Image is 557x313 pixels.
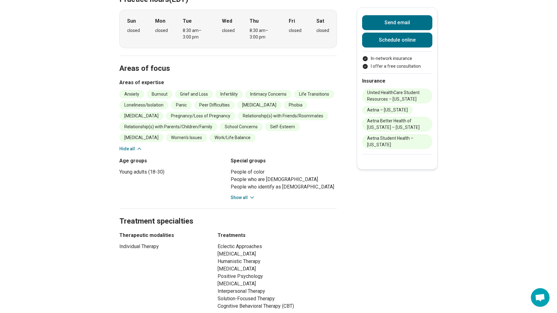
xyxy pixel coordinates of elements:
[362,33,432,48] a: Schedule online
[362,134,432,149] li: Aetna Student Health – [US_STATE]
[218,288,337,295] li: Interpersonal Therapy
[294,90,334,98] li: Life Transitions
[119,90,144,98] li: Anxiety
[218,250,337,258] li: [MEDICAL_DATA]
[218,302,337,310] li: Cognitive Behavioral Therapy (CBT)
[119,146,142,152] button: Hide all
[531,288,550,307] div: Open chat
[218,295,337,302] li: Solution-Focused Therapy
[218,265,337,273] li: [MEDICAL_DATA]
[171,101,192,109] li: Panic
[119,201,337,227] h2: Treatment specialties
[183,17,192,25] strong: Tue
[231,168,337,176] li: People of color
[265,123,300,131] li: Self-Esteem
[218,243,337,250] li: Eclectic Approaches
[119,123,217,131] li: Relationship(s) with Parents/Children/Family
[194,101,235,109] li: Peer Difficulties
[155,27,168,34] div: closed
[289,27,302,34] div: closed
[362,55,432,62] li: In-network insurance
[155,17,165,25] strong: Mon
[119,168,226,176] li: Young adults (18-30)
[119,112,163,120] li: [MEDICAL_DATA]
[218,258,337,265] li: Humanistic Therapy
[237,101,281,109] li: [MEDICAL_DATA]
[250,17,259,25] strong: Thu
[175,90,213,98] li: Grief and Loss
[238,112,328,120] li: Relationship(s) with Friends/Roommates
[362,15,432,30] button: Send email
[362,88,432,103] li: United HealthCare Student Resources – [US_STATE]
[119,48,337,74] h2: Areas of focus
[166,112,235,120] li: Pregnancy/Loss of Pregnancy
[289,17,295,25] strong: Fri
[245,90,292,98] li: Intimacy Concerns
[119,134,163,142] li: [MEDICAL_DATA]
[119,232,206,239] h3: Therapeutic modalities
[362,63,432,70] li: I offer a free consultation
[362,55,432,70] ul: Payment options
[231,183,337,191] li: People who identify as [DEMOGRAPHIC_DATA]
[218,232,337,239] h3: Treatments
[222,27,235,34] div: closed
[147,90,173,98] li: Burnout
[362,77,432,85] h2: Insurance
[127,17,136,25] strong: Sun
[362,117,432,132] li: Aetna Better Health of [US_STATE] – [US_STATE]
[119,79,337,86] h3: Areas of expertise
[316,27,329,34] div: closed
[215,90,243,98] li: Infertility
[183,27,207,40] div: 8:30 am – 3:00 pm
[209,134,255,142] li: Work/Life Balance
[222,17,232,25] strong: Wed
[218,273,337,280] li: Positive Psychology
[119,157,226,165] h3: Age groups
[119,101,168,109] li: Loneliness/Isolation
[119,10,337,48] div: When does the program meet?
[119,243,206,250] li: Individual Therapy
[166,134,207,142] li: Women's Issues
[218,280,337,288] li: [MEDICAL_DATA]
[250,27,274,40] div: 8:30 am – 3:00 pm
[220,123,263,131] li: School Concerns
[127,27,140,34] div: closed
[362,106,413,114] li: Aetna – [US_STATE]
[316,17,324,25] strong: Sat
[231,157,337,165] h3: Special groups
[231,194,255,201] button: Show all
[231,176,337,183] li: People who are [DEMOGRAPHIC_DATA]
[284,101,307,109] li: Phobia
